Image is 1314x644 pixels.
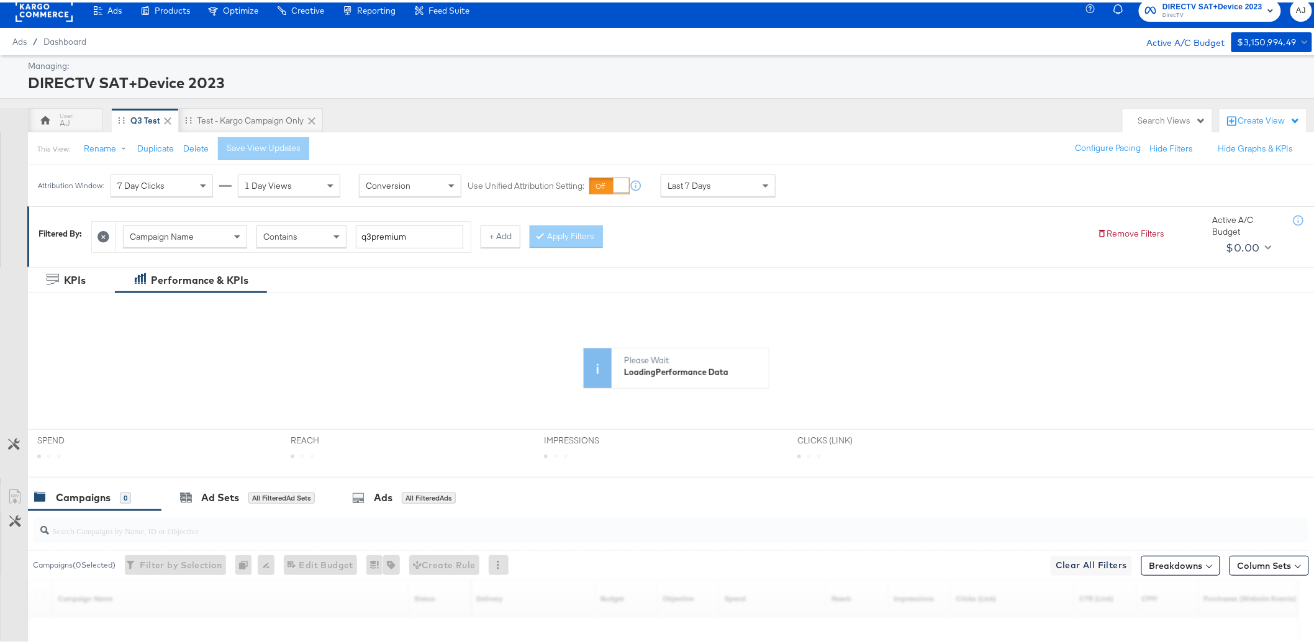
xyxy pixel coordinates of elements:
div: DIRECTV SAT+Device 2023 [28,70,1309,91]
span: Reporting [357,3,396,13]
div: All Filtered Ad Sets [248,490,315,501]
button: Clear All Filters [1051,553,1132,573]
div: Drag to reorder tab [118,114,125,121]
button: Hide Graphs & KPIs [1218,140,1294,152]
button: Column Sets [1230,553,1309,573]
div: Filtered By: [39,225,82,237]
button: Breakdowns [1141,553,1220,573]
div: Active A/C Budget [1213,212,1281,235]
button: Configure Pacing [1067,135,1150,157]
div: Campaigns ( 0 Selected) [33,557,116,568]
button: $3,150,994.49 [1231,30,1312,50]
button: $0.00 [1221,235,1274,255]
div: Campaigns [56,488,111,502]
button: Remove Filters [1097,225,1165,237]
span: 7 Day Clicks [117,178,165,189]
span: Conversion [366,178,410,189]
span: Products [155,3,190,13]
span: Ads [12,34,27,44]
div: AJ [60,115,70,127]
span: Creative [291,3,324,13]
label: Use Unified Attribution Setting: [468,178,584,189]
div: Attribution Window: [37,179,104,188]
span: 1 Day Views [245,178,292,189]
div: $3,150,994.49 [1238,32,1297,48]
a: Dashboard [43,34,86,44]
span: Clear All Filters [1056,555,1127,571]
div: Performance & KPIs [151,271,248,285]
div: All Filtered Ads [402,490,456,501]
span: AJ [1295,1,1307,16]
span: Last 7 Days [668,178,711,189]
div: Ads [374,488,392,502]
div: Ad Sets [201,488,239,502]
div: 0 [120,490,131,501]
input: Enter a search term [356,223,463,246]
div: Q3 Test [130,112,160,124]
span: / [27,34,43,44]
span: DirecTV [1162,8,1262,18]
span: Ads [107,3,122,13]
div: This View: [37,142,70,152]
div: Search Views [1138,112,1206,124]
div: Create View [1238,112,1300,125]
span: Feed Suite [428,3,469,13]
div: $0.00 [1226,236,1260,255]
button: Hide Filters [1150,140,1194,152]
div: KPIs [64,271,86,285]
div: Drag to reorder tab [185,114,192,121]
div: Test - Kargo Campaign Only [197,112,304,124]
div: Managing: [28,58,1309,70]
div: 0 [235,553,258,573]
button: + Add [481,223,520,245]
input: Search Campaigns by Name, ID or Objective [49,511,1191,535]
span: Optimize [223,3,258,13]
button: Delete [183,140,209,152]
span: Campaign Name [130,229,194,240]
span: Contains [263,229,297,240]
button: Duplicate [137,140,174,152]
button: Rename [75,135,140,158]
div: Active A/C Budget [1134,30,1225,48]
